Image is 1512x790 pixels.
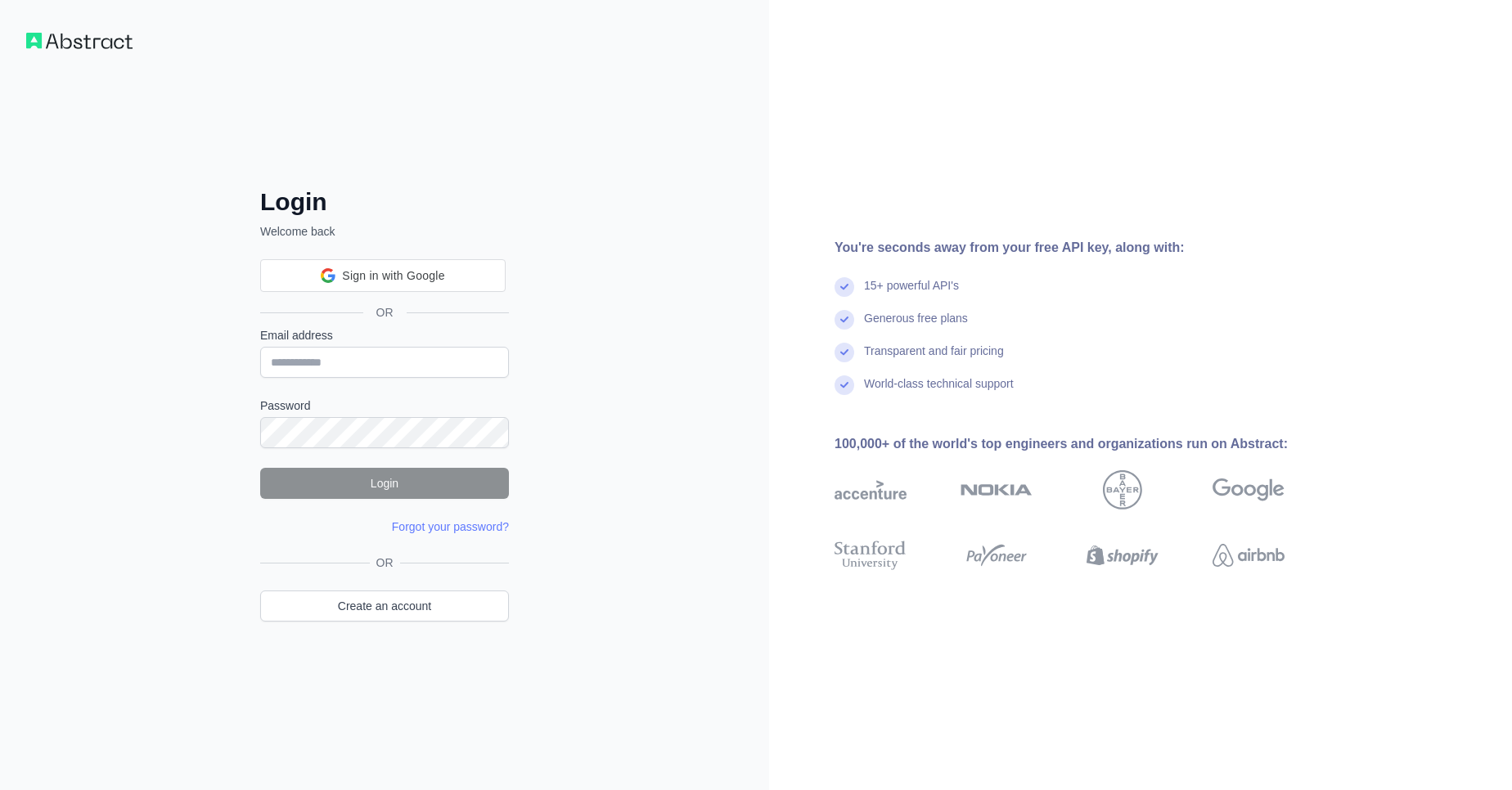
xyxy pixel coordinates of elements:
[835,238,1337,258] div: You're seconds away from your free API key, along with:
[835,343,854,362] img: check mark
[864,343,1004,375] div: Transparent and fair pricing
[260,223,509,240] p: Welcome back
[961,470,1033,509] img: nokia
[835,537,907,573] img: stanford university
[1213,537,1285,573] img: airbnb
[370,554,400,571] span: OR
[864,277,959,310] div: 15+ powerful API's
[1087,537,1159,573] img: shopify
[260,259,506,292] div: Sign in with Google
[864,310,968,343] div: Generous free plans
[342,267,444,285] span: Sign in with Google
[392,520,509,533] a: Forgot your password?
[260,468,509,499] button: Login
[260,397,509,414] label: Password
[864,375,1014,408] div: World-class technical support
[1103,470,1142,509] img: bayer
[835,375,854,395] img: check mark
[835,434,1337,454] div: 100,000+ of the world's top engineers and organizations run on Abstract:
[363,304,407,321] span: OR
[1213,470,1285,509] img: google
[260,327,509,343] label: Email address
[260,590,509,622] a: Create an account
[835,310,854,330] img: check mark
[961,537,1033,573] img: payoneer
[835,470,907,509] img: accenture
[26,33,133,49] img: Workflow
[835,277,854,297] img: check mark
[260,187,509,217] h2: Login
